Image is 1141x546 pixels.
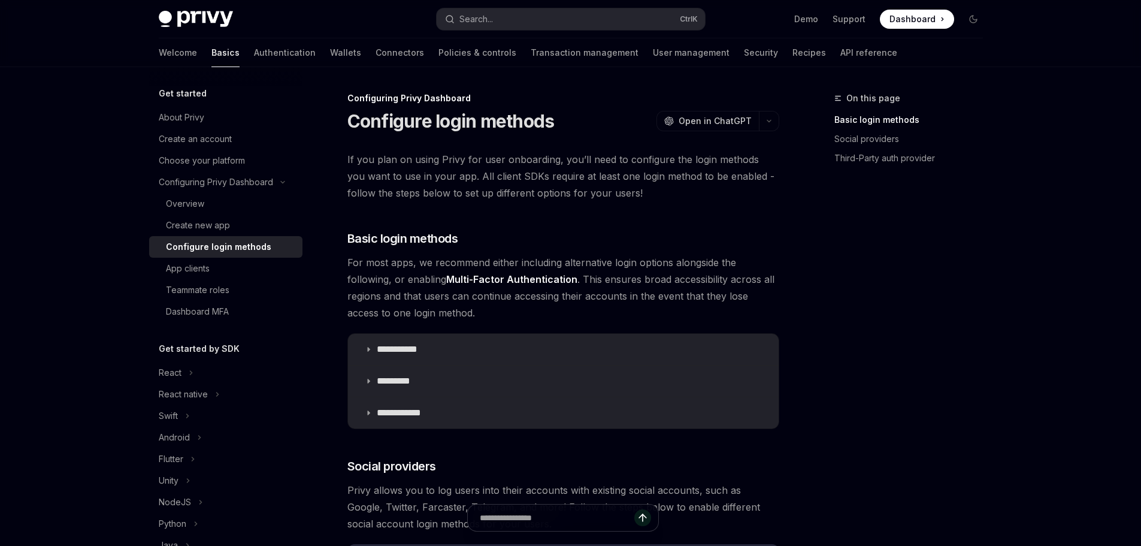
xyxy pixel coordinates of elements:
[166,304,229,319] div: Dashboard MFA
[166,283,229,297] div: Teammate roles
[149,301,302,322] a: Dashboard MFA
[149,258,302,279] a: App clients
[159,132,232,146] div: Create an account
[166,261,210,276] div: App clients
[680,14,698,24] span: Ctrl K
[159,153,245,168] div: Choose your platform
[347,254,779,321] span: For most apps, we recommend either including alternative login options alongside the following, o...
[166,240,271,254] div: Configure login methods
[166,197,204,211] div: Overview
[159,409,178,423] div: Swift
[347,110,555,132] h1: Configure login methods
[149,215,302,236] a: Create new app
[744,38,778,67] a: Security
[840,38,897,67] a: API reference
[347,482,779,532] span: Privy allows you to log users into their accounts with existing social accounts, such as Google, ...
[159,452,183,466] div: Flutter
[159,495,191,509] div: NodeJS
[964,10,983,29] button: Toggle dark mode
[531,38,638,67] a: Transaction management
[149,107,302,128] a: About Privy
[166,218,230,233] div: Create new app
[211,38,240,67] a: Basics
[159,430,190,445] div: Android
[149,150,302,171] a: Choose your platform
[846,91,900,105] span: On this page
[446,273,577,286] a: Multi-Factor Authentication
[459,12,493,26] div: Search...
[159,517,186,531] div: Python
[149,193,302,215] a: Overview
[159,86,207,101] h5: Get started
[834,129,992,149] a: Social providers
[159,110,204,125] div: About Privy
[347,151,779,201] span: If you plan on using Privy for user onboarding, you’ll need to configure the login methods you wa...
[834,149,992,168] a: Third-Party auth provider
[159,473,178,488] div: Unity
[653,38,730,67] a: User management
[656,111,759,131] button: Open in ChatGPT
[159,11,233,28] img: dark logo
[159,387,208,402] div: React native
[149,236,302,258] a: Configure login methods
[159,38,197,67] a: Welcome
[880,10,954,29] a: Dashboard
[889,13,936,25] span: Dashboard
[347,230,458,247] span: Basic login methods
[159,342,240,356] h5: Get started by SDK
[149,279,302,301] a: Teammate roles
[834,110,992,129] a: Basic login methods
[159,366,181,380] div: React
[347,92,779,104] div: Configuring Privy Dashboard
[634,509,651,526] button: Send message
[347,458,436,475] span: Social providers
[833,13,865,25] a: Support
[437,8,705,30] button: Search...CtrlK
[254,38,316,67] a: Authentication
[376,38,424,67] a: Connectors
[159,175,273,189] div: Configuring Privy Dashboard
[149,128,302,150] a: Create an account
[438,38,516,67] a: Policies & controls
[792,38,826,67] a: Recipes
[794,13,818,25] a: Demo
[330,38,361,67] a: Wallets
[679,115,752,127] span: Open in ChatGPT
